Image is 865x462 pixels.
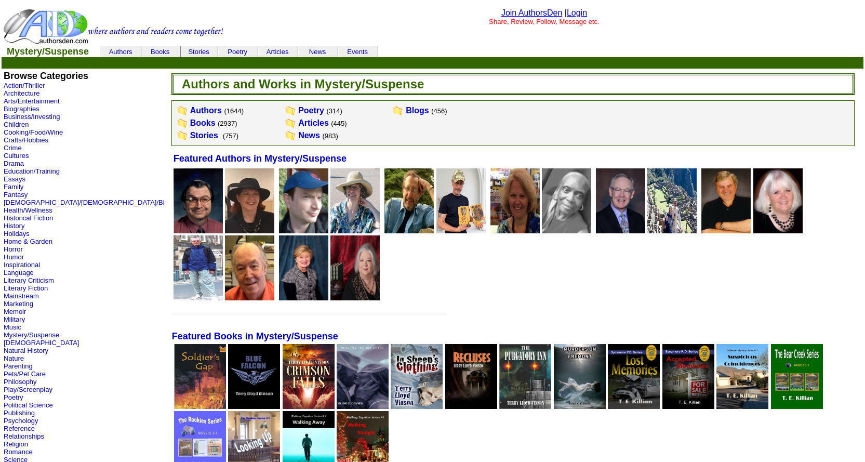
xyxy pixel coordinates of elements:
a: Books [190,118,216,127]
a: In Sheep's Clothing [391,402,443,411]
img: WorksFolder.gif [392,105,404,116]
img: cleardot.gif [180,51,181,52]
img: WorksFolder.gif [285,130,296,141]
a: Crimson Falls [283,402,335,411]
img: 58830.jpg [662,344,714,409]
a: Mary Lynn Plaisance [753,226,803,235]
a: Business/Investing [4,113,60,121]
a: Accepted Memories (Sycamore P.D. Series # 2) [662,402,714,411]
a: Fantasy [4,191,28,199]
a: Inspirational [4,261,40,269]
a: Frank whytey3@gmail.com [647,226,697,235]
img: 63156.jpg [391,344,443,409]
a: Patricia Hilliard [330,226,380,235]
img: 170599.jpg [279,235,328,300]
a: Home & Garden [4,237,52,245]
a: Holidays [4,230,30,237]
img: header_logo2.gif [3,8,223,45]
a: Alan Cook [174,293,223,302]
a: Recluses [445,402,497,411]
a: Authors [109,48,132,56]
img: 108732.jpg [542,168,591,233]
img: cleardot.gif [100,51,101,52]
a: John DeDakis [384,226,434,235]
a: Pets/Pet Care [4,370,46,378]
a: Children [4,121,29,128]
a: Language [4,269,34,276]
a: Books [151,48,169,56]
img: 78602.jpg [228,344,280,409]
a: The Bear Creek Series (3 Novels in 1 Set) [771,402,823,411]
a: Poetry [4,393,23,401]
a: Jms Bell [542,226,591,235]
b: Mystery/Suspense [7,46,89,57]
img: 71372.jpg [771,344,823,409]
a: Psychology [4,417,38,425]
b: Authors and Works in Mystery/Suspense [182,77,424,91]
a: Architecture [4,89,39,97]
font: Featured Books in Mystery/Suspense [172,331,338,341]
a: Linda Frank [279,293,328,302]
a: Memoir [4,308,26,315]
font: (314) [326,107,342,115]
img: 79241.jpg [283,344,335,409]
a: Marketing [4,300,33,308]
a: Poetry [298,106,324,115]
img: 610.jpg [701,168,751,233]
a: Horror [4,245,23,253]
a: Jeanne Burrows-Johnson [330,293,380,302]
img: cleardot.gif [298,51,299,52]
a: Philosophy [4,378,37,386]
a: Literary Fiction [4,284,48,292]
a: Mainstream [4,292,39,300]
a: Articles [267,48,289,56]
a: Military [4,315,25,323]
a: Political Science [4,401,53,409]
a: Humor [4,253,24,261]
img: WorksFolder.gif [285,105,296,116]
img: 126192.jpg [596,168,645,233]
a: J.S. Bradford [596,226,645,235]
img: 48009.jpg [445,344,497,409]
a: Login [567,8,587,17]
a: [DEMOGRAPHIC_DATA] [4,339,79,347]
img: WorksFolder.gif [177,130,188,141]
b: Browse Categories [4,71,88,81]
a: Arts/Entertainment [4,97,60,105]
font: Share, Review, Follow, Message etc. [489,18,599,25]
a: Parenting [4,362,33,370]
a: Publishing [4,409,35,417]
a: Soldier's Gap [174,402,226,411]
img: 62950.jpg [499,344,551,409]
a: Authors [190,106,222,115]
img: 80406.gif [554,344,606,409]
a: Murders on Fremont [554,402,606,411]
a: Stephen Murray [225,293,274,302]
img: WorksFolder.gif [177,118,188,128]
a: The Purgatory Inn [499,402,551,411]
a: David Schwinghammer [174,226,223,235]
a: William Potter [279,226,328,235]
img: 68931.jpg [279,168,328,233]
font: Featured Authors in Mystery/Suspense [174,153,347,164]
img: 75325.jpg [174,168,223,233]
a: Essays [4,175,25,183]
font: (456) [431,107,447,115]
a: Play/Screenplay [4,386,52,393]
img: 187385.jpg [490,168,540,233]
a: Nature [4,354,24,362]
a: Drama [4,160,24,167]
a: Poetry [228,48,247,56]
a: [DEMOGRAPHIC_DATA]/[DEMOGRAPHIC_DATA]/Bi [4,199,165,206]
img: 193876.jpg [753,168,803,233]
a: Articles [298,118,329,127]
a: Suspicious Coincidences (Stillwater Mystery Series # 1) [716,402,768,411]
img: 57438.jpg [608,344,660,409]
a: Education/Training [4,167,60,175]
